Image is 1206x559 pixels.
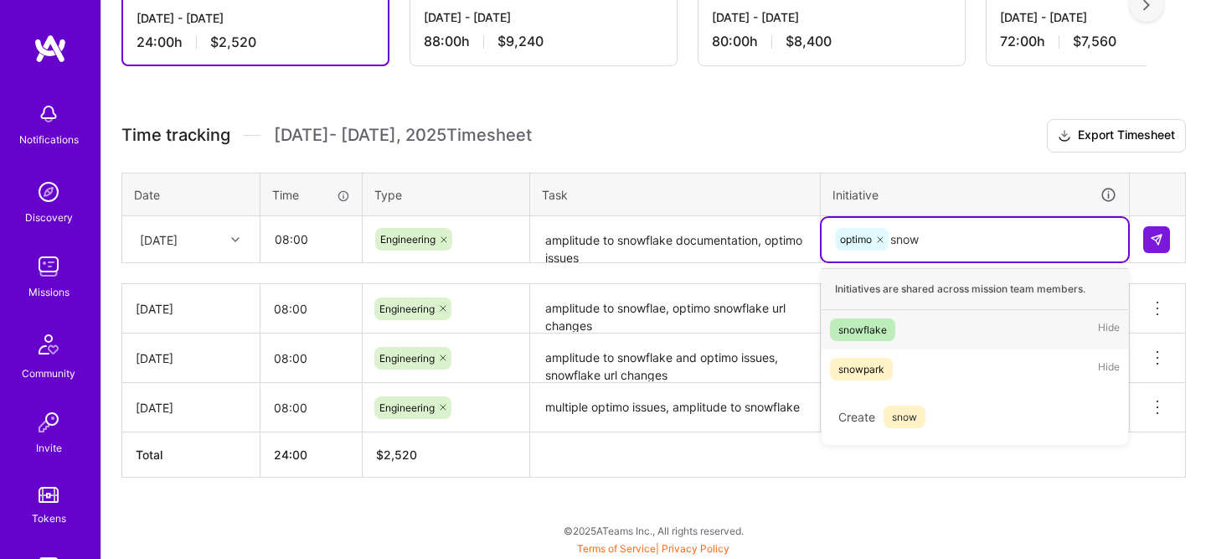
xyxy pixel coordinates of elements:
th: Type [363,173,530,216]
button: Export Timesheet [1047,119,1186,153]
textarea: amplitude to snowflake and optimo issues, snowflake url changes [532,335,818,381]
img: discovery [32,175,65,209]
div: Initiative [832,185,1117,204]
div: Initiatives are shared across mission team members. [822,268,1128,310]
span: optimo [840,233,872,246]
div: Notifications [19,131,79,148]
span: Engineering [380,233,435,246]
div: © 2025 ATeams Inc., All rights reserved. [100,510,1206,551]
div: [DATE] - [DATE] [424,8,663,26]
img: teamwork [32,250,65,283]
div: Tokens [32,510,66,527]
div: [DATE] [136,399,246,417]
img: Submit [1150,233,1163,246]
span: $ 2,520 [376,448,417,462]
img: tokens [39,487,59,503]
span: Engineering [379,303,435,315]
span: $7,560 [1073,33,1116,50]
div: [DATE] [136,300,246,318]
div: 80:00 h [712,33,951,50]
img: bell [32,97,65,131]
div: Discovery [25,209,73,226]
span: [DATE] - [DATE] , 2025 Timesheet [274,125,532,146]
div: Missions [28,283,70,301]
textarea: amplitude to snowflae, optimo snowflake url changes [532,286,818,332]
span: $8,400 [786,33,832,50]
input: HH:MM [261,217,361,261]
th: Date [122,173,260,216]
span: Engineering [379,352,435,365]
div: [DATE] - [DATE] [137,9,374,27]
div: snowpark [838,360,884,378]
div: Create [830,397,1120,437]
div: null [1143,226,1172,253]
img: Invite [32,406,65,439]
input: HH:MM [260,287,362,331]
span: $9,240 [497,33,544,50]
div: [DATE] - [DATE] [712,8,951,26]
span: Hide [1098,358,1120,380]
textarea: multiple optimo issues, amplitude to snowflake [532,385,818,431]
th: Total [122,432,260,478]
img: logo [33,34,67,64]
div: 88:00 h [424,33,663,50]
span: Hide [1098,318,1120,341]
span: Engineering [379,401,435,414]
a: Terms of Service [577,542,656,555]
img: Community [28,324,69,365]
th: Task [530,173,821,216]
th: 24:00 [260,432,363,478]
span: | [577,542,729,555]
textarea: amplitude to snowflake documentation, optimo issues [532,218,818,262]
i: icon Download [1058,127,1071,145]
div: [DATE] [140,230,178,248]
div: Time [272,186,350,204]
div: 24:00 h [137,34,374,51]
i: icon Chevron [231,236,240,244]
div: Invite [36,439,62,457]
div: snowflake [838,321,887,339]
span: Time tracking [121,125,230,146]
div: [DATE] [136,349,246,367]
span: $2,520 [210,34,256,51]
a: Privacy Policy [662,542,729,555]
span: snow [884,406,925,428]
input: HH:MM [260,336,362,380]
input: HH:MM [260,386,362,430]
div: Community [22,365,75,382]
